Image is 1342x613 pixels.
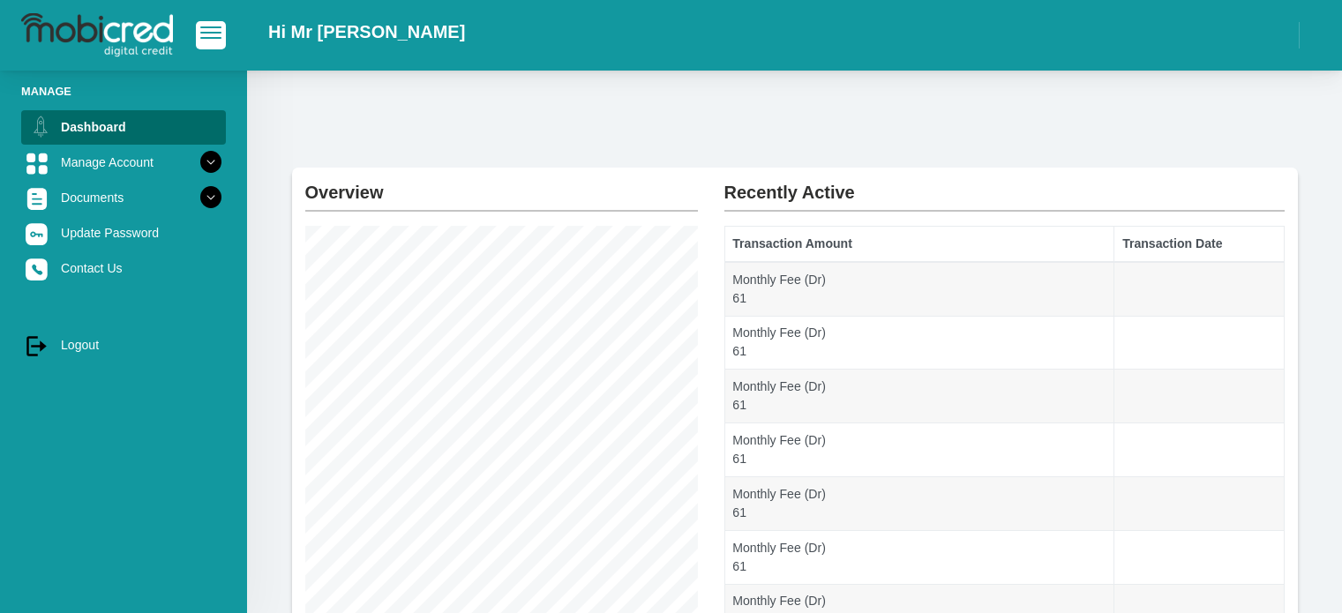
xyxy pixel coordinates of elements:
[724,262,1114,316] td: Monthly Fee (Dr) 61
[724,423,1114,477] td: Monthly Fee (Dr) 61
[268,21,465,42] h2: Hi Mr [PERSON_NAME]
[21,13,173,57] img: logo-mobicred.svg
[21,83,226,100] li: Manage
[724,316,1114,370] td: Monthly Fee (Dr) 61
[21,146,226,179] a: Manage Account
[724,168,1285,203] h2: Recently Active
[305,168,698,203] h2: Overview
[724,476,1114,530] td: Monthly Fee (Dr) 61
[21,181,226,214] a: Documents
[21,216,226,250] a: Update Password
[21,251,226,285] a: Contact Us
[1114,227,1284,262] th: Transaction Date
[21,328,226,362] a: Logout
[724,530,1114,584] td: Monthly Fee (Dr) 61
[724,370,1114,423] td: Monthly Fee (Dr) 61
[21,110,226,144] a: Dashboard
[724,227,1114,262] th: Transaction Amount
